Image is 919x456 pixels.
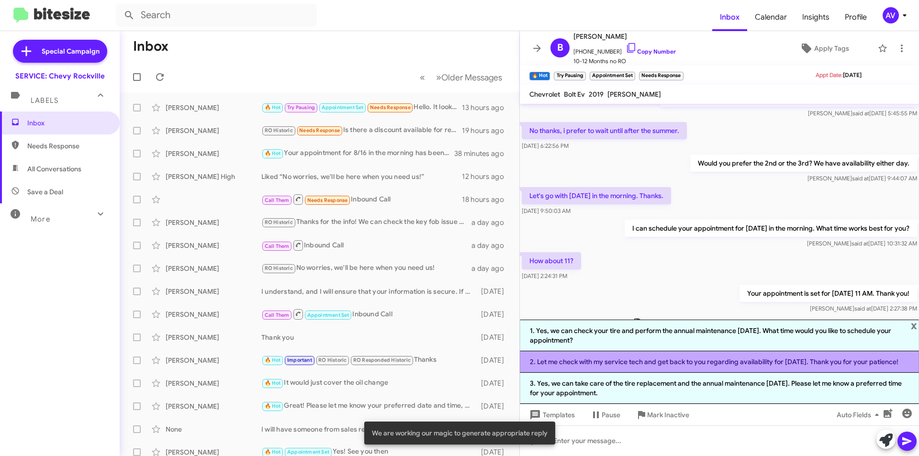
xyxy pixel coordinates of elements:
[629,317,810,331] span: Tagged as 'Appointment Set' on [DATE] 3:26:47 AM
[639,72,683,80] small: Needs Response
[166,172,261,181] div: [PERSON_NAME] High
[261,424,476,434] div: I will have someone from sales reach out to you!
[307,197,348,203] span: Needs Response
[166,424,261,434] div: None
[287,449,329,455] span: Appointment Set
[265,104,281,111] span: 🔥 Hot
[261,333,476,342] div: Thank you
[712,3,747,31] span: Inbox
[261,125,462,136] div: Is there a discount available for recommended services? (e.g., 15% off)
[436,71,441,83] span: »
[476,401,512,411] div: [DATE]
[557,40,563,56] span: B
[810,305,917,312] span: [PERSON_NAME] [DATE] 2:27:38 PM
[522,207,571,214] span: [DATE] 9:50:03 AM
[476,356,512,365] div: [DATE]
[647,406,689,423] span: Mark Inactive
[883,7,899,23] div: AV
[554,72,585,80] small: Try Pausing
[816,71,843,78] span: Appt Date:
[166,218,261,227] div: [PERSON_NAME]
[462,126,512,135] div: 19 hours ago
[166,103,261,112] div: [PERSON_NAME]
[415,67,508,87] nav: Page navigation example
[265,449,281,455] span: 🔥 Hot
[441,72,502,83] span: Older Messages
[564,90,585,99] span: Bolt Ev
[520,351,919,373] li: 2. Let me check with my service tech and get back to you regarding availability for [DATE]. Thank...
[318,357,347,363] span: RO Historic
[27,141,109,151] span: Needs Response
[814,40,849,57] span: Apply Tags
[27,187,63,197] span: Save a Deal
[454,149,512,158] div: 38 minutes ago
[522,252,581,269] p: How about 11?
[287,357,312,363] span: Important
[462,103,512,112] div: 13 hours ago
[520,320,919,351] li: 1. Yes, we can check your tire and perform the annual maintenance [DATE]. What time would you lik...
[265,150,281,156] span: 🔥 Hot
[807,240,917,247] span: [PERSON_NAME] [DATE] 10:31:32 AM
[795,3,837,31] a: Insights
[265,265,293,271] span: RO Historic
[476,378,512,388] div: [DATE]
[166,378,261,388] div: [PERSON_NAME]
[852,175,869,182] span: said at
[322,104,364,111] span: Appointment Set
[261,287,476,296] div: I understand, and I will ensure that your information is secure. If you need assistance with your...
[261,355,476,366] div: Thanks
[520,373,919,404] li: 3. Yes, we can take care of the tire replacement and the annual maintenance [DATE]. Please let me...
[27,118,109,128] span: Inbox
[628,406,697,423] button: Mark Inactive
[520,406,583,423] button: Templates
[307,312,349,318] span: Appointment Set
[854,305,871,312] span: said at
[462,172,512,181] div: 12 hours ago
[265,403,281,409] span: 🔥 Hot
[462,195,512,204] div: 18 hours ago
[589,90,604,99] span: 2019
[837,3,874,31] a: Profile
[261,400,476,412] div: Great! Please let me know your preferred date and time, and I'll help you schedule the appointment.
[522,142,569,149] span: [DATE] 6:22:56 PM
[261,172,462,181] div: Liked “No worries, we'll be here when you need us!”
[775,40,873,57] button: Apply Tags
[166,149,261,158] div: [PERSON_NAME]
[287,104,315,111] span: Try Pausing
[573,56,676,66] span: 10-12 Months no RO
[27,164,81,174] span: All Conversations
[166,333,261,342] div: [PERSON_NAME]
[13,40,107,63] a: Special Campaign
[522,122,687,139] p: No thanks, i prefer to wait until after the summer.
[522,272,567,279] span: [DATE] 2:24:31 PM
[265,380,281,386] span: 🔥 Hot
[522,187,671,204] p: Let's go with [DATE] in the morning. Thanks.
[166,241,261,250] div: [PERSON_NAME]
[372,428,548,438] span: We are working our magic to generate appropriate reply
[116,4,317,27] input: Search
[261,308,476,320] div: Inbound Call
[42,46,100,56] span: Special Campaign
[166,126,261,135] div: [PERSON_NAME]
[625,220,917,237] p: I can schedule your appointment for [DATE] in the morning. What time works best for you?
[166,310,261,319] div: [PERSON_NAME]
[808,110,917,117] span: [PERSON_NAME] [DATE] 5:45:55 PM
[583,406,628,423] button: Pause
[874,7,908,23] button: AV
[829,406,890,423] button: Auto Fields
[15,71,105,81] div: SERVICE: Chevy Rockville
[265,312,290,318] span: Call Them
[31,215,50,223] span: More
[590,72,635,80] small: Appointment Set
[299,127,340,133] span: Needs Response
[265,243,290,249] span: Call Them
[740,285,917,302] p: Your appointment is set for [DATE] 11 AM. Thank you!
[607,90,661,99] span: [PERSON_NAME]
[166,264,261,273] div: [PERSON_NAME]
[420,71,425,83] span: «
[414,67,431,87] button: Previous
[852,240,868,247] span: said at
[911,320,917,331] span: x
